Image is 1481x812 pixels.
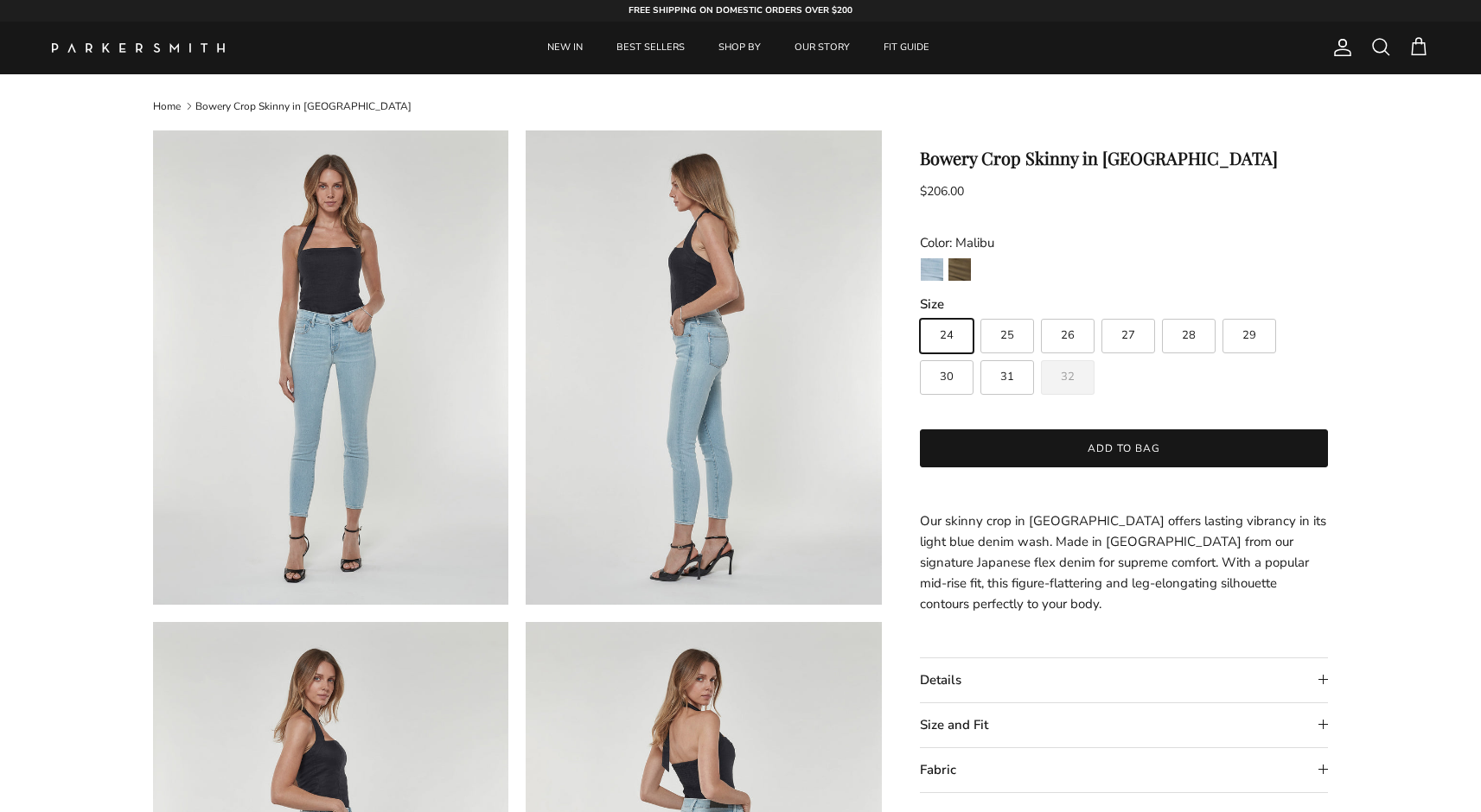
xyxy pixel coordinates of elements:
[52,43,225,53] img: Parker Smith
[920,232,1329,253] div: Color: Malibu
[601,22,700,74] a: BEST SELLERS
[703,22,776,74] a: SHOP BY
[948,258,971,281] img: Army
[920,748,1329,792] summary: Fabric
[1325,37,1353,58] a: Account
[1242,330,1256,341] span: 29
[920,512,1326,612] span: Our skinny crop in [GEOGRAPHIC_DATA] offers lasting vibrancy in its light blue denim wash. Made i...
[195,99,412,113] a: Bowery Crop Skinny in [GEOGRAPHIC_DATA]
[948,257,972,287] a: Army
[1121,330,1135,341] span: 27
[629,4,852,16] strong: FREE SHIPPING ON DOMESTIC ORDERS OVER $200
[921,258,943,281] img: Malibu
[920,658,1329,702] summary: Details
[532,22,598,74] a: NEW IN
[920,429,1329,467] button: Add to bag
[258,22,1220,74] div: Primary
[920,703,1329,747] summary: Size and Fit
[1000,371,1014,383] span: 31
[1061,330,1075,341] span: 26
[940,371,954,383] span: 30
[940,330,954,341] span: 24
[868,22,945,74] a: FIT GUIDE
[920,148,1329,168] h1: Bowery Crop Skinny in [GEOGRAPHIC_DATA]
[920,295,944,314] legend: Size
[1000,330,1014,341] span: 25
[153,98,1329,113] nav: Breadcrumbs
[779,22,865,74] a: OUR STORY
[920,183,964,200] span: $206.00
[1182,330,1196,341] span: 28
[1041,360,1095,395] label: Sold out
[920,257,944,287] a: Malibu
[153,99,181,113] a: Home
[1061,371,1075,383] span: 32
